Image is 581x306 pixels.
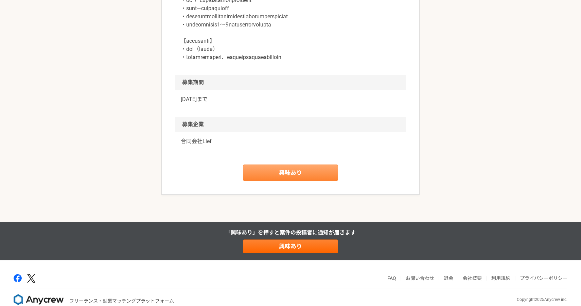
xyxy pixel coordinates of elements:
[181,137,400,146] a: 合同会社Lief
[225,229,356,237] p: 「興味あり」を押すと 案件の投稿者に通知が届きます
[175,117,406,132] h2: 募集企業
[14,294,64,305] img: 8DqYSo04kwAAAAASUVORK5CYII=
[181,95,400,103] p: [DATE]まで
[491,275,510,281] a: 利用規約
[517,297,567,303] p: Copyright 2025 Anycrew inc.
[406,275,434,281] a: お問い合わせ
[14,274,22,282] img: facebook-2adfd474.png
[69,298,174,305] p: フリーランス・副業マッチングプラットフォーム
[463,275,482,281] a: 会社概要
[243,165,338,181] a: 興味あり
[243,240,338,253] a: 興味あり
[444,275,453,281] a: 退会
[520,275,567,281] a: プライバシーポリシー
[27,274,35,283] img: x-391a3a86.png
[387,275,396,281] a: FAQ
[175,75,406,90] h2: 募集期間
